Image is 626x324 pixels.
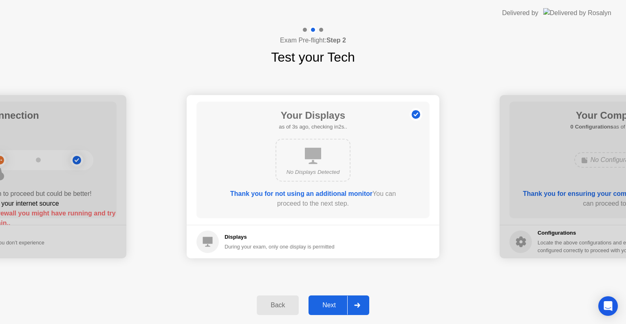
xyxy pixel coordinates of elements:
div: Back [259,302,296,309]
h1: Test your Tech [271,47,355,67]
img: Delivered by Rosalyn [543,8,611,18]
h5: Displays [225,233,335,241]
div: Open Intercom Messenger [598,296,618,316]
div: During your exam, only one display is permitted [225,243,335,251]
button: Next [309,295,369,315]
div: Delivered by [502,8,538,18]
div: You can proceed to the next step. [220,189,406,209]
b: Thank you for not using an additional monitor [230,190,373,197]
b: Step 2 [326,37,346,44]
div: No Displays Detected [283,168,343,176]
h4: Exam Pre-flight: [280,36,346,45]
button: Back [257,295,299,315]
div: Next [311,302,347,309]
h5: as of 3s ago, checking in2s.. [279,123,347,131]
h1: Your Displays [279,108,347,123]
